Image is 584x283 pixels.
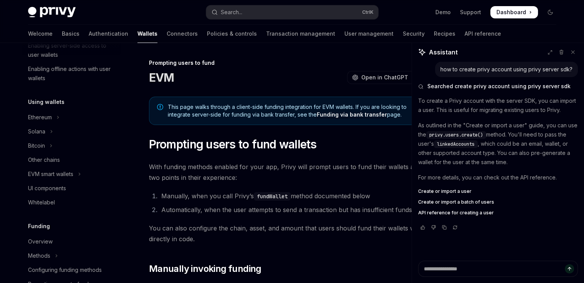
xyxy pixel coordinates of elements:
div: Solana [28,127,45,136]
button: Copy chat response [440,224,449,231]
button: Toggle Bitcoin section [22,139,120,153]
span: With funding methods enabled for your app, Privy will prompt users to fund their wallets at two p... [149,161,426,183]
button: Searched create privy account using privy server sdk [418,82,578,90]
button: Reload last chat [450,224,460,231]
div: Methods [28,251,50,260]
span: Open in ChatGPT [361,74,408,81]
button: Send message [565,264,574,273]
a: Configuring funding methods [22,263,120,277]
span: Ctrl K [362,9,374,15]
button: Toggle Methods section [22,249,120,263]
a: Whitelabel [22,196,120,209]
span: Create or import a batch of users [418,199,494,205]
a: Security [403,25,425,43]
div: Ethereum [28,113,52,122]
h5: Funding [28,222,50,231]
button: Open in ChatGPT [347,71,413,84]
div: Enabling offline actions with user wallets [28,64,116,83]
div: EVM smart wallets [28,169,73,179]
div: Search... [221,8,242,17]
a: Connectors [167,25,198,43]
div: Whitelabel [28,198,55,207]
a: Enabling offline actions with user wallets [22,62,120,85]
div: Prompting users to fund [149,59,426,67]
a: Funding via bank transfer [317,111,387,118]
span: You can also configure the chain, asset, and amount that users should fund their wallets with dir... [149,223,426,244]
span: privy.users.create() [429,132,483,138]
code: fundWallet [254,192,291,201]
li: Automatically, when the user attempts to send a transaction but has insufficient funds [159,204,426,215]
div: UI components [28,184,66,193]
a: User management [344,25,394,43]
a: Wallets [137,25,157,43]
h1: EVM [149,71,174,84]
a: UI components [22,181,120,195]
a: API reference for creating a user [418,210,578,216]
a: Basics [62,25,79,43]
button: Toggle Ethereum section [22,110,120,124]
button: Toggle dark mode [544,6,556,18]
img: dark logo [28,7,76,18]
a: Policies & controls [207,25,257,43]
a: API reference [465,25,501,43]
span: Assistant [429,48,458,57]
h5: Using wallets [28,97,65,107]
a: Welcome [28,25,53,43]
textarea: Ask a question... [418,261,578,277]
div: Configuring funding methods [28,265,102,275]
a: Overview [22,235,120,248]
a: Create or import a batch of users [418,199,578,205]
a: Support [460,8,481,16]
a: Transaction management [266,25,335,43]
span: Create or import a user [418,188,472,194]
div: Overview [28,237,53,246]
a: Create or import a user [418,188,578,194]
li: Manually, when you call Privy’s method documented below [159,191,426,201]
a: Recipes [434,25,455,43]
div: Other chains [28,155,60,165]
span: Prompting users to fund wallets [149,137,317,151]
span: API reference for creating a user [418,210,494,216]
p: As outlined in the "Create or import a user" guide, you can use the method. You'll need to pass t... [418,121,578,167]
button: Open search [206,5,378,19]
a: Authentication [89,25,128,43]
p: For more details, you can check out the API reference. [418,173,578,182]
span: This page walks through a client-side funding integration for EVM wallets. If you are looking to ... [168,103,418,118]
a: Dashboard [490,6,538,18]
div: how to create privy account using privy server sdk? [440,66,572,73]
button: Vote that response was not good [429,224,438,231]
a: Demo [435,8,451,16]
button: Toggle Solana section [22,125,120,138]
span: linkedAccounts [437,141,475,147]
span: Dashboard [496,8,526,16]
button: Toggle EVM smart wallets section [22,167,120,181]
p: To create a Privy account with the server SDK, you can import a user. This is useful for migratin... [418,96,578,115]
button: Vote that response was good [418,224,427,231]
span: Searched create privy account using privy server sdk [427,82,571,90]
div: Bitcoin [28,141,45,150]
svg: Note [157,104,163,110]
a: Other chains [22,153,120,167]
